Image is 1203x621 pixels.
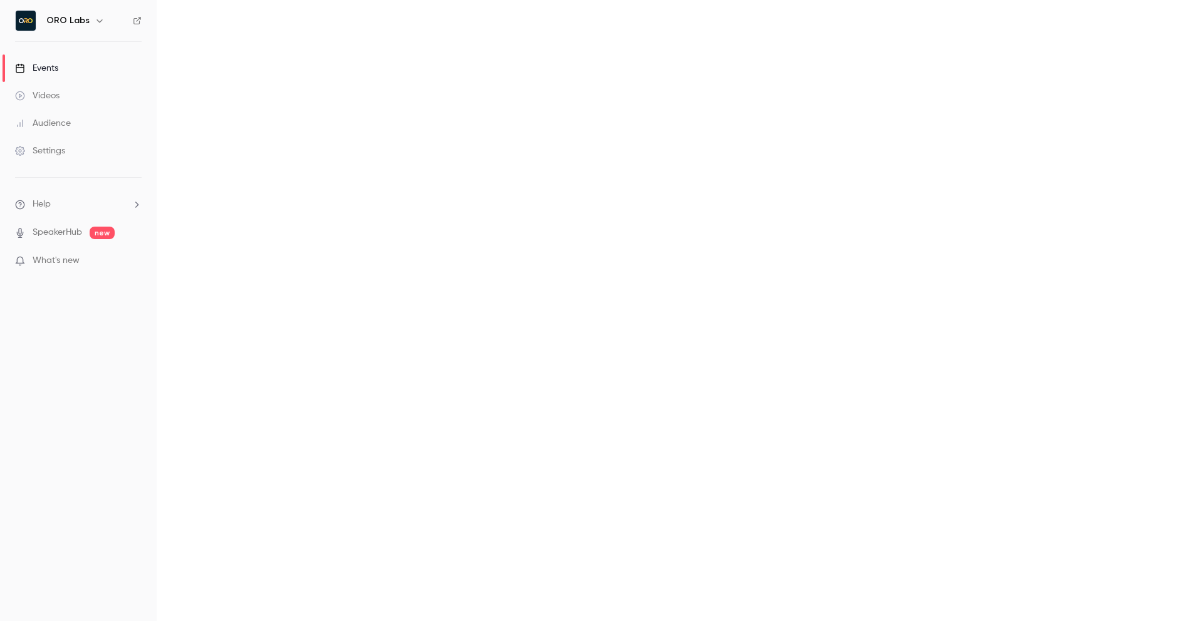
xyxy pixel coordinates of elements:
div: Settings [15,145,65,157]
div: Videos [15,90,60,102]
img: ORO Labs [16,11,36,31]
h6: ORO Labs [46,14,90,27]
span: What's new [33,254,80,267]
div: Events [15,62,58,74]
span: Help [33,198,51,211]
span: new [90,227,115,239]
a: SpeakerHub [33,226,82,239]
div: Audience [15,117,71,130]
li: help-dropdown-opener [15,198,142,211]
